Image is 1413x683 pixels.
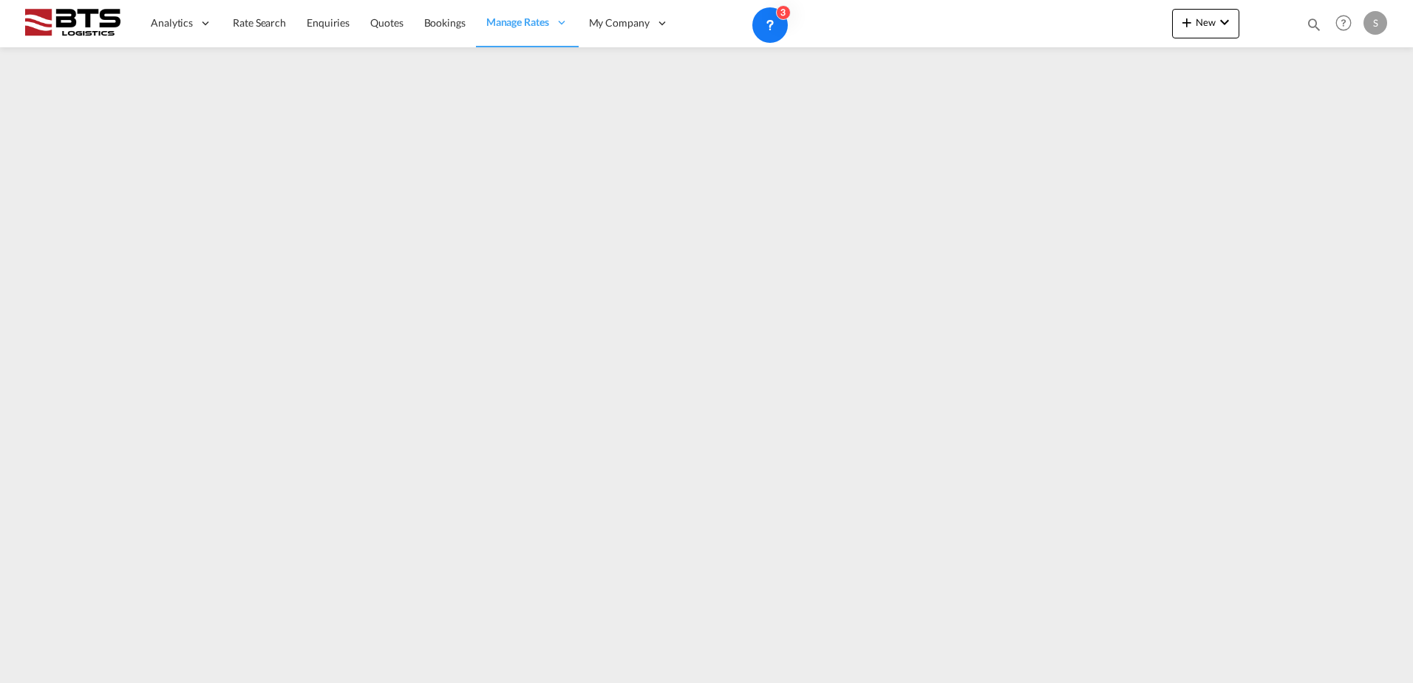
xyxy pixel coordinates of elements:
[589,16,650,30] span: My Company
[1331,10,1363,37] div: Help
[1331,10,1356,35] span: Help
[151,16,193,30] span: Analytics
[1306,16,1322,38] div: icon-magnify
[1363,11,1387,35] div: S
[1178,13,1196,31] md-icon: icon-plus 400-fg
[233,16,286,29] span: Rate Search
[486,15,549,30] span: Manage Rates
[1172,9,1239,38] button: icon-plus 400-fgNewicon-chevron-down
[1306,16,1322,33] md-icon: icon-magnify
[22,7,122,40] img: cdcc71d0be7811ed9adfbf939d2aa0e8.png
[1178,16,1233,28] span: New
[307,16,350,29] span: Enquiries
[370,16,403,29] span: Quotes
[424,16,466,29] span: Bookings
[1216,13,1233,31] md-icon: icon-chevron-down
